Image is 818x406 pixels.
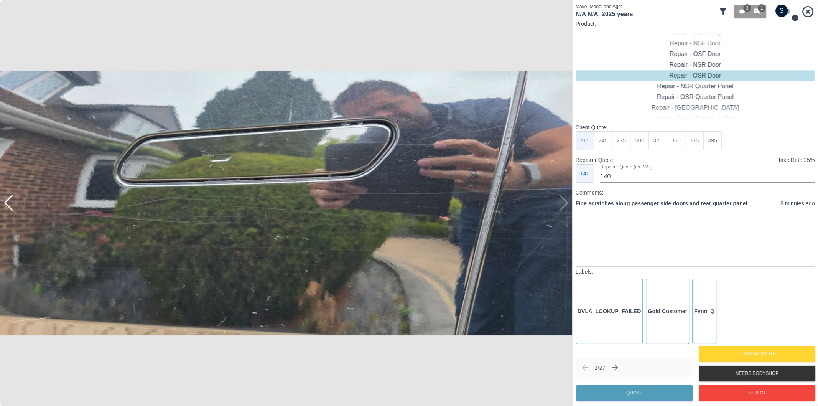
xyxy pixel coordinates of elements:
[595,364,606,371] p: 1 / 27
[576,102,815,113] div: Repair - [GEOGRAPHIC_DATA]
[576,268,815,276] p: Labels:
[780,200,815,208] p: 8 minutes ago
[576,70,815,81] div: Repair - OSR Door
[576,164,594,183] button: 140
[695,307,715,315] p: Fynn_Q
[648,307,688,315] p: Gold Customer
[576,49,815,59] div: Repair - OSF Door
[703,131,722,150] button: 395
[699,366,815,381] button: Needs Bodyshop
[578,307,641,315] p: DVLA_LOOKUP_FAILED
[579,361,592,374] span: Previous claim (← or ↑)
[744,4,751,12] span: 3
[609,361,622,374] button: Next claim
[601,163,653,170] label: Repairer Quote (ex. VAT)
[667,131,686,150] button: 350
[630,131,649,150] button: 300
[576,124,815,131] p: Client Quote:
[576,200,747,208] p: Fine scratches along passenger side doors and rear quarter panel
[576,3,716,10] p: Make, Model and Age:
[576,59,815,70] div: Repair - NSR Door
[594,131,613,150] button: 245
[699,385,815,401] button: Reject
[778,156,815,164] p: Take Rate: 35 %
[648,131,667,150] button: 325
[685,131,704,150] button: 375
[576,38,815,49] div: Repair - NSF Door
[699,346,815,362] button: Custom Quote
[576,189,815,196] p: Comments:
[576,20,815,28] p: Product:
[792,14,799,21] svg: Press Q to switch
[576,10,716,18] h1: N/A N/A , 2025 years
[576,156,615,164] p: Repairer Quote:
[612,131,631,150] button: 275
[576,113,815,124] div: Repair - Front Bumper + Wing
[734,5,767,18] button: 31
[576,27,815,38] div: Repair - OSF Wing
[576,131,594,150] button: 215
[609,361,622,374] span: Next/Skip claim (→ or ↓)
[576,385,693,401] button: Quote
[576,92,815,102] div: Repair - OSR Quarter Panel
[576,81,815,92] div: Repair - NSR Quarter Panel
[758,4,766,12] span: 1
